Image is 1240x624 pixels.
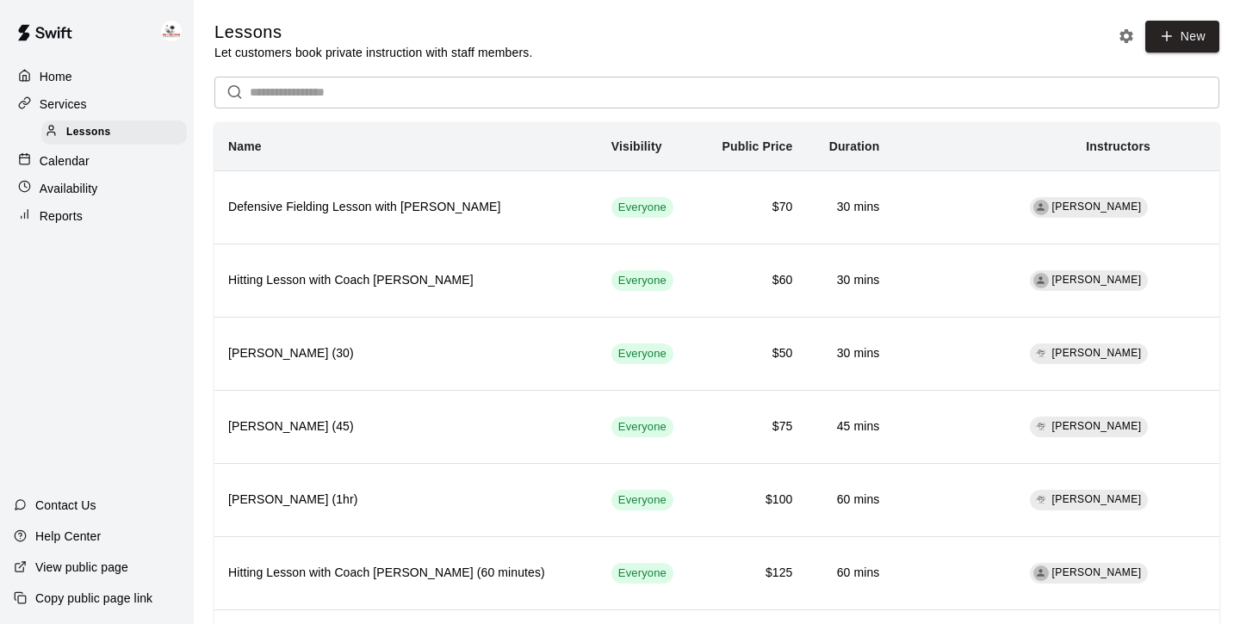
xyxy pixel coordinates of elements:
div: This service is visible to all of your customers [611,563,673,584]
b: Instructors [1086,139,1150,153]
div: Enrique De Los Rios [158,14,194,48]
h6: Hitting Lesson with Coach [PERSON_NAME] (60 minutes) [228,564,584,583]
h6: 30 mins [820,271,879,290]
p: Reports [40,207,83,225]
h6: $60 [711,271,793,290]
p: Help Center [35,528,101,545]
h6: 30 mins [820,198,879,217]
span: [PERSON_NAME] [1052,420,1142,432]
div: This service is visible to all of your customers [611,417,673,437]
h6: [PERSON_NAME] (30) [228,344,584,363]
a: Calendar [14,148,180,174]
p: Services [40,96,87,113]
span: Lessons [66,124,111,141]
b: Visibility [611,139,662,153]
span: [PERSON_NAME] [1052,201,1142,213]
span: Everyone [611,492,673,509]
img: Jimmy Johnson [1033,492,1049,508]
div: Anthony Dionisio [1033,200,1049,215]
button: Lesson settings [1113,23,1139,49]
div: This service is visible to all of your customers [611,343,673,364]
h6: [PERSON_NAME] (45) [228,417,584,436]
h6: Hitting Lesson with Coach [PERSON_NAME] [228,271,584,290]
h6: $75 [711,417,793,436]
p: View public page [35,559,128,576]
p: Home [40,68,72,85]
div: This service is visible to all of your customers [611,270,673,291]
a: New [1145,21,1219,53]
span: Everyone [611,273,673,289]
span: [PERSON_NAME] [1052,566,1142,578]
span: Everyone [611,346,673,362]
div: This service is visible to all of your customers [611,197,673,218]
p: Let customers book private instruction with staff members. [214,44,532,61]
h6: 60 mins [820,564,879,583]
h6: $100 [711,491,793,510]
a: Reports [14,203,180,229]
a: Services [14,91,180,117]
h6: [PERSON_NAME] (1hr) [228,491,584,510]
span: [PERSON_NAME] [1052,347,1142,359]
span: Everyone [611,200,673,216]
b: Name [228,139,262,153]
span: Everyone [611,419,673,436]
a: Home [14,64,180,90]
div: Anthony Dionisio [1033,565,1049,581]
h6: $70 [711,198,793,217]
b: Public Price [722,139,792,153]
b: Duration [829,139,880,153]
span: Everyone [611,565,673,582]
img: Jimmy Johnson [1033,419,1049,435]
img: Jimmy Johnson [1033,346,1049,361]
p: Copy public page link [35,590,152,607]
h5: Lessons [214,21,532,44]
p: Contact Us [35,497,96,514]
div: Anthony Dionisio [1033,273,1049,288]
h6: 30 mins [820,344,879,363]
h6: $50 [711,344,793,363]
p: Availability [40,180,98,197]
h6: 60 mins [820,491,879,510]
div: Lessons [41,120,187,145]
h6: Defensive Fielding Lesson with [PERSON_NAME] [228,198,584,217]
a: Availability [14,176,180,201]
h6: 45 mins [820,417,879,436]
p: Calendar [40,152,90,170]
img: Enrique De Los Rios [161,21,182,41]
a: Lessons [41,119,194,145]
span: [PERSON_NAME] [1052,274,1142,286]
h6: $125 [711,564,793,583]
div: This service is visible to all of your customers [611,490,673,510]
span: [PERSON_NAME] [1052,493,1142,505]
